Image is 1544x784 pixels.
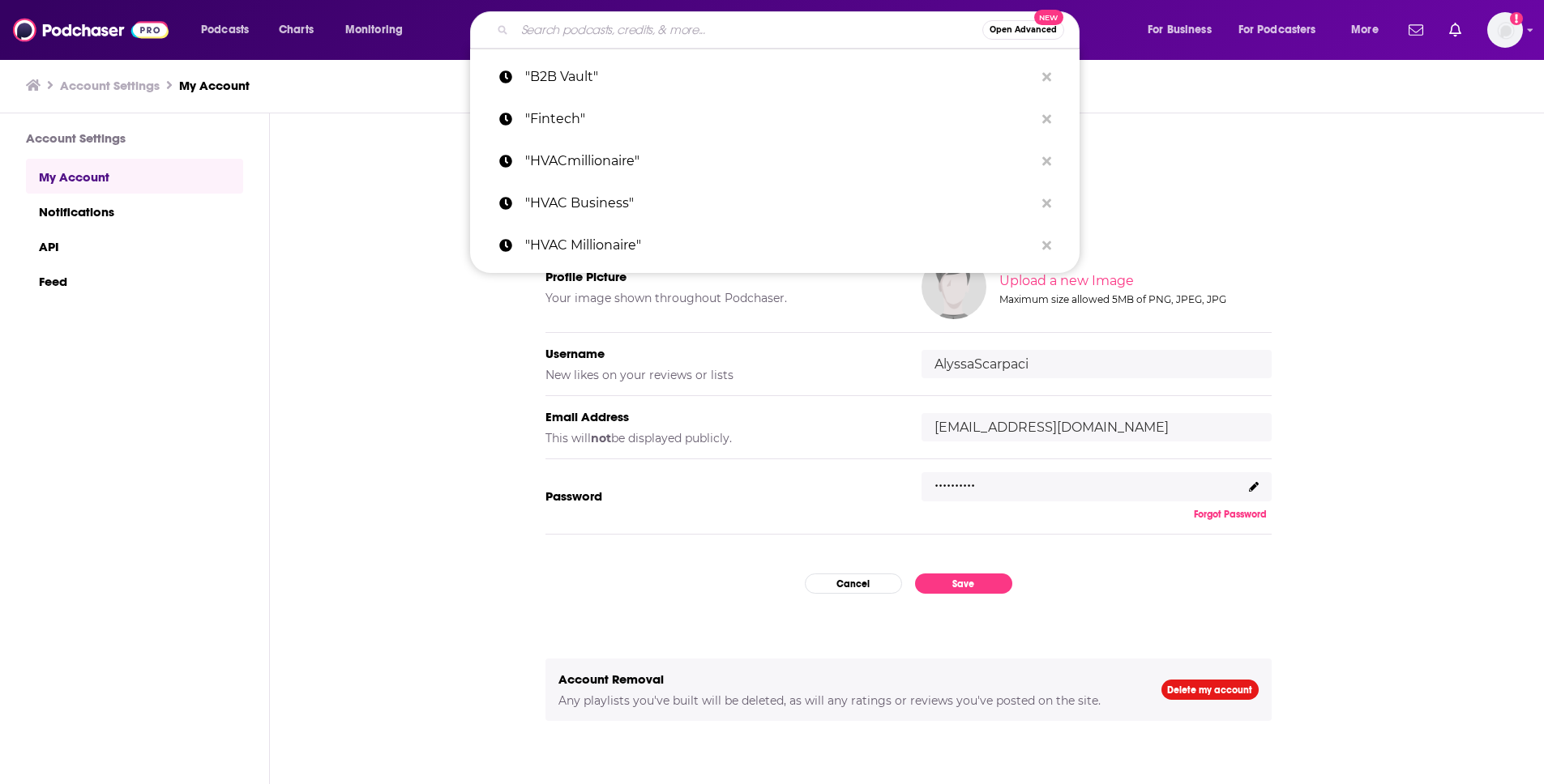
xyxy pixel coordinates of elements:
p: "Fintech" [525,98,1034,140]
h5: New likes on your reviews or lists [545,368,896,382]
a: "B2B Vault" [470,56,1080,98]
p: "B2B Vault" [525,56,1034,98]
a: My Account [26,159,243,194]
a: Notifications [26,194,243,228]
a: "HVAC Millionaire" [470,224,1080,266]
span: Logged in as AlyssaScarpaci [1487,12,1523,48]
div: Search podcasts, credits, & more... [485,11,1095,49]
h5: Account Removal [558,671,1136,687]
button: open menu [1228,17,1340,43]
a: API [26,228,243,263]
b: not [591,431,611,445]
a: Show notifications dropdown [1443,16,1468,44]
button: open menu [1136,17,1232,43]
a: Delete my account [1161,680,1259,700]
h5: Password [545,488,896,504]
button: open menu [190,17,270,43]
p: "HVAC Business" [525,182,1034,224]
h5: Profile Picture [545,269,896,284]
span: Podcasts [201,19,249,41]
p: "HVACmillionaire" [525,140,1034,182]
a: Feed [26,263,243,298]
span: For Podcasters [1238,19,1316,41]
button: open menu [1340,17,1399,43]
button: Save [915,573,1012,594]
a: Account Settings [60,78,160,93]
input: username [922,350,1272,378]
span: Open Advanced [990,26,1057,34]
a: Show notifications dropdown [1402,16,1430,44]
a: "HVAC Business" [470,182,1080,224]
svg: Add a profile image [1510,12,1523,25]
h3: Account Settings [26,130,243,146]
h5: Username [545,346,896,361]
button: Forgot Password [1189,508,1272,521]
span: More [1351,19,1379,41]
h5: Your image shown throughout Podchaser. [545,291,896,305]
input: email [922,413,1272,441]
button: Open AdvancedNew [982,20,1064,40]
span: New [1034,10,1063,25]
img: User Profile [1487,12,1523,48]
div: Maximum size allowed 5MB of PNG, JPEG, JPG [999,293,1268,305]
a: "Fintech" [470,98,1080,140]
button: Show profile menu [1487,12,1523,48]
span: For Business [1148,19,1212,41]
h5: Email Address [545,409,896,424]
button: open menu [334,17,424,43]
button: Cancel [805,573,902,594]
p: "HVAC Millionaire" [525,224,1034,266]
a: "HVACmillionaire" [470,140,1080,182]
img: Podchaser - Follow, Share and Rate Podcasts [13,15,169,45]
span: Charts [279,19,314,41]
img: Your profile image [922,254,986,319]
h5: Any playlists you've built will be deleted, as will any ratings or reviews you've posted on the s... [558,693,1136,708]
a: My Account [179,78,250,93]
p: .......... [935,468,975,492]
input: Search podcasts, credits, & more... [515,17,982,43]
a: Charts [268,17,323,43]
h5: This will be displayed publicly. [545,431,896,445]
span: Monitoring [345,19,403,41]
